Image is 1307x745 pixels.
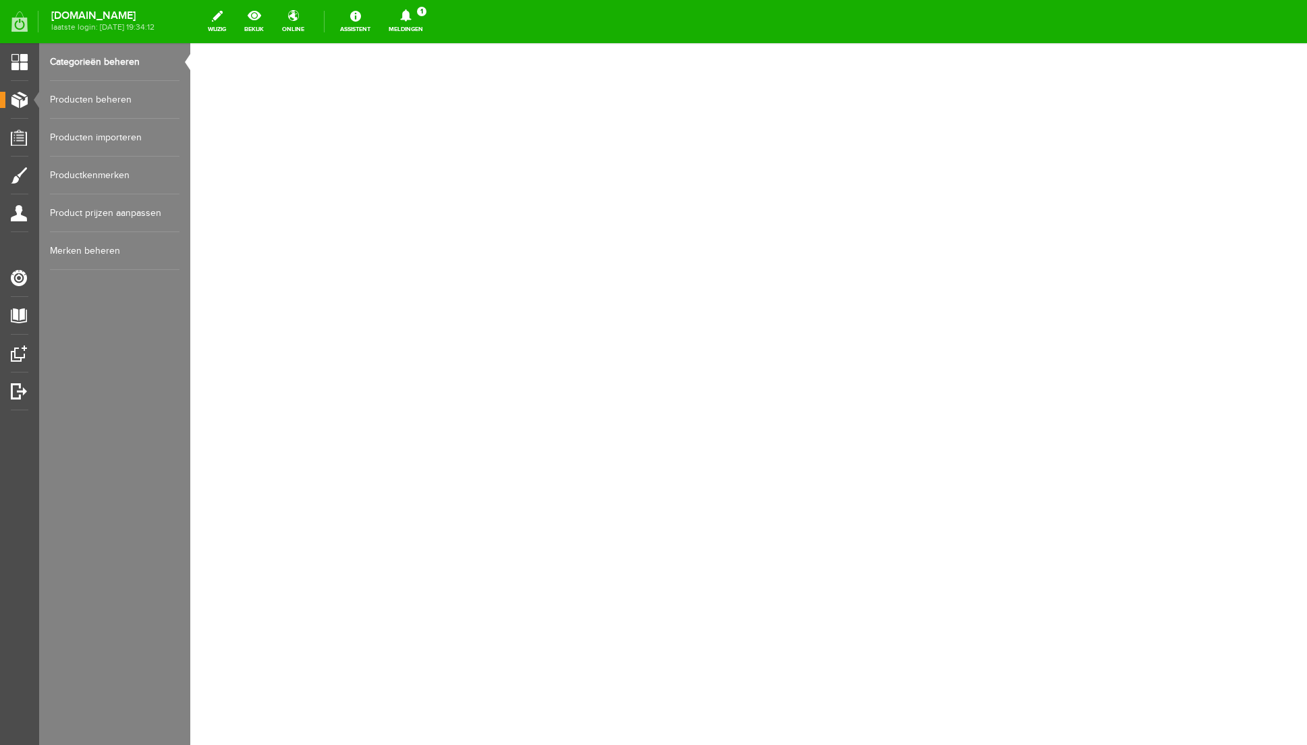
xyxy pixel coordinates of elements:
[50,194,179,232] a: Product prijzen aanpassen
[417,7,426,16] span: 1
[274,7,312,36] a: online
[200,7,234,36] a: wijzig
[50,43,179,81] a: Categorieën beheren
[51,12,155,20] strong: [DOMAIN_NAME]
[51,24,155,31] span: laatste login: [DATE] 19:34:12
[50,157,179,194] a: Productkenmerken
[50,232,179,270] a: Merken beheren
[50,81,179,119] a: Producten beheren
[332,7,379,36] a: Assistent
[381,7,431,36] a: Meldingen1
[236,7,272,36] a: bekijk
[50,119,179,157] a: Producten importeren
